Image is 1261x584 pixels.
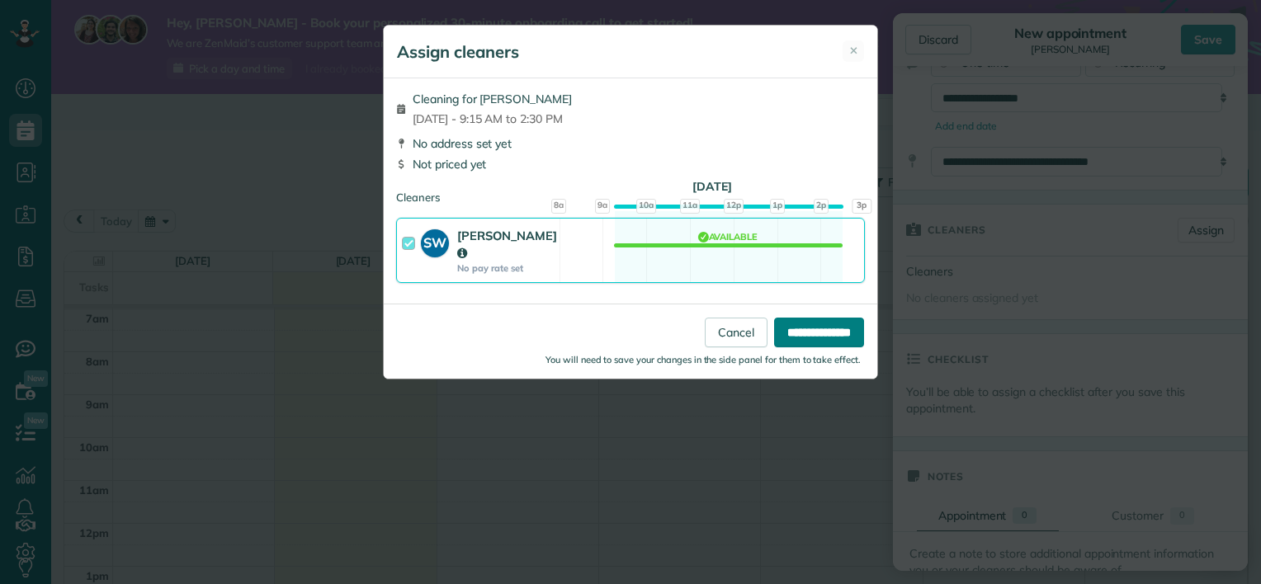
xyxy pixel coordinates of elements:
[705,318,767,347] a: Cancel
[397,40,519,64] h5: Assign cleaners
[849,43,858,59] span: ✕
[421,229,449,252] strong: SW
[396,190,865,195] div: Cleaners
[396,156,865,172] div: Not priced yet
[457,262,557,274] strong: No pay rate set
[545,354,861,365] small: You will need to save your changes in the side panel for them to take effect.
[413,111,572,127] span: [DATE] - 9:15 AM to 2:30 PM
[457,228,557,261] strong: [PERSON_NAME]
[396,135,865,152] div: No address set yet
[413,91,572,107] span: Cleaning for [PERSON_NAME]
